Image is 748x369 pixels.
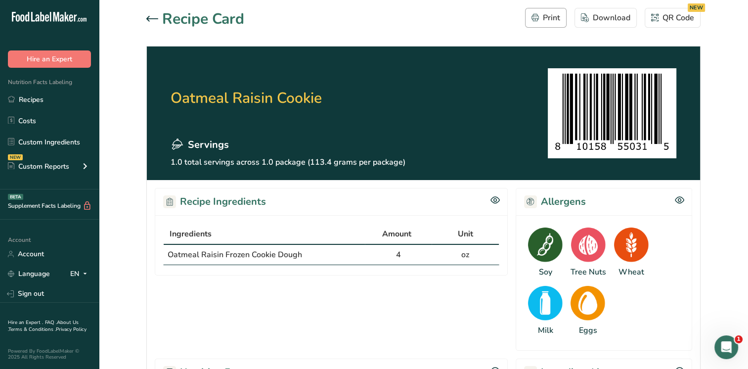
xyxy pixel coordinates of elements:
h1: Recipe Card [162,8,244,30]
div: Tree Nuts [571,266,606,278]
button: Download [574,8,637,28]
img: Eggs [571,286,605,321]
img: Soy [528,228,563,262]
span: Servings [188,138,229,152]
div: Soy [539,266,552,278]
a: Hire an Expert . [8,319,43,326]
button: Hire an Expert [8,50,91,68]
div: Milk [538,324,553,336]
img: Wheat [614,228,649,262]
h2: Recipe Ingredients [163,194,266,209]
img: Tree Nuts [571,228,606,262]
div: EN [70,268,91,280]
span: Oatmeal Raisin Frozen Cookie Dough [168,249,302,260]
div: QR Code [651,12,694,24]
p: 1.0 total servings across 1.0 package (113.4 grams per package) [171,156,405,168]
div: Download [581,12,630,24]
div: Powered By FoodLabelMaker © 2025 All Rights Reserved [8,348,91,360]
iframe: Intercom live chat [714,335,738,359]
a: Language [8,265,50,282]
span: Unit [458,228,473,240]
div: Print [531,12,560,24]
button: QR Code NEW [645,8,701,28]
h2: Allergens [524,194,586,209]
div: BETA [8,194,23,200]
a: FAQ . [45,319,57,326]
td: oz [432,245,499,265]
span: Ingredients [170,228,212,240]
div: Eggs [579,324,597,336]
a: About Us . [8,319,79,333]
div: NEW [8,154,23,160]
div: NEW [688,3,705,12]
div: Custom Reports [8,161,69,172]
h2: Oatmeal Raisin Cookie [171,58,405,138]
span: Amount [382,228,411,240]
span: 1 [735,335,743,343]
a: Privacy Policy [56,326,87,333]
div: Wheat [618,266,644,278]
button: Print [525,8,567,28]
img: Milk [528,286,563,321]
a: Terms & Conditions . [8,326,56,333]
td: 4 [365,245,432,265]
